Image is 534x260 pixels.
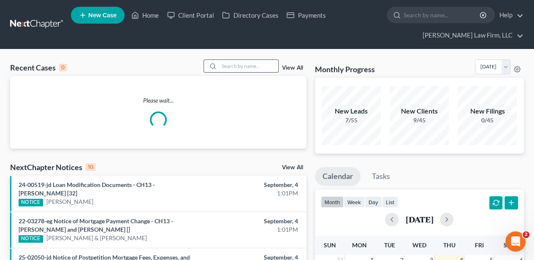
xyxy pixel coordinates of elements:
div: NextChapter Notices [10,162,95,172]
a: Tasks [364,167,398,186]
a: Help [495,8,523,23]
div: 0 [59,64,67,71]
div: New Filings [458,106,517,116]
span: Sun [323,241,336,249]
a: Home [127,8,163,23]
span: 2 [523,231,529,238]
a: [PERSON_NAME] & [PERSON_NAME] [46,234,147,242]
div: New Leads [322,106,381,116]
span: Fri [474,241,483,249]
span: New Case [88,12,117,19]
span: Wed [412,241,426,249]
a: [PERSON_NAME] [46,198,93,206]
div: September, 4 [210,217,298,225]
a: 22-03278-eg Notice of Mortgage Payment Change - CH13 - [PERSON_NAME] and [PERSON_NAME] [] [19,217,173,233]
span: Tue [384,241,395,249]
a: 24-00519-jd Loan Modification Documents - CH13 - [PERSON_NAME] [32] [19,181,155,197]
input: Search by name... [219,60,278,72]
div: 1:01PM [210,225,298,234]
iframe: Intercom live chat [505,231,526,252]
span: Mon [352,241,367,249]
div: 0/45 [458,116,517,125]
button: day [365,196,382,208]
a: View All [282,65,303,71]
button: week [344,196,365,208]
a: Directory Cases [218,8,282,23]
div: NOTICE [19,199,43,206]
div: 9/45 [390,116,449,125]
a: Calendar [315,167,361,186]
span: Thu [443,241,455,249]
a: Client Portal [163,8,218,23]
a: Payments [282,8,330,23]
div: NOTICE [19,235,43,243]
button: month [321,196,344,208]
h3: Monthly Progress [315,64,375,74]
div: 7/55 [322,116,381,125]
div: 10 [86,163,95,171]
input: Search by name... [404,7,481,23]
span: Sat [504,241,514,249]
div: New Clients [390,106,449,116]
div: 1:01PM [210,189,298,198]
p: Please wait... [10,96,306,105]
a: [PERSON_NAME] Law Firm, LLC [418,28,523,43]
div: Recent Cases [10,62,67,73]
a: View All [282,165,303,171]
h2: [DATE] [405,215,433,224]
button: list [382,196,398,208]
div: September, 4 [210,181,298,189]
